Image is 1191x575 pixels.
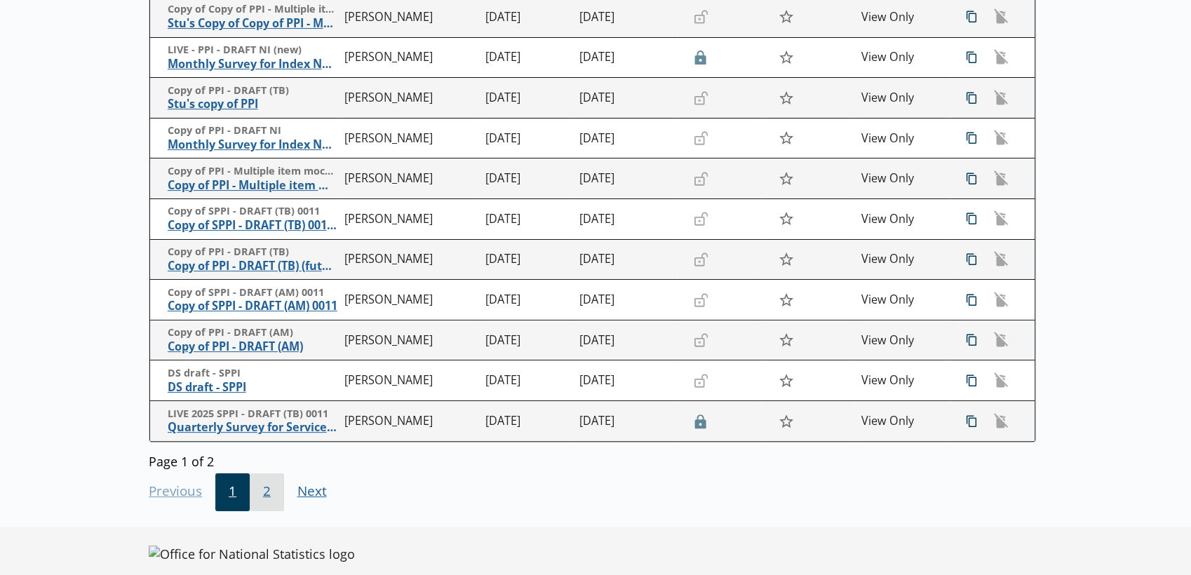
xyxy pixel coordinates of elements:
td: [DATE] [480,118,574,158]
td: [DATE] [480,158,574,199]
span: Stu's Copy of Copy of PPI - Multiple item mock up [168,16,338,31]
span: Copy of PPI - Multiple item mock up [168,178,338,193]
td: [DATE] [574,360,677,401]
span: Stu's copy of PPI [168,97,338,111]
span: Copy of PPI - Multiple item mock up [168,165,338,178]
span: Copy of Copy of PPI - Multiple item mock up [168,3,338,16]
span: Copy of PPI - DRAFT (TB) [168,84,338,97]
img: Office for National Statistics logo [149,546,355,562]
span: Monthly Survey for Index Numbers of Producer Prices - Price Quotation Return [168,137,338,152]
td: [DATE] [480,360,574,401]
td: View Only [856,239,950,280]
span: Quarterly Survey for Services Producer Price Indices [168,420,338,435]
td: [DATE] [480,320,574,360]
td: [PERSON_NAME] [338,37,479,78]
span: DS draft - SPPI [168,367,338,380]
td: [PERSON_NAME] [338,320,479,360]
button: Star [772,165,802,192]
td: [PERSON_NAME] [338,280,479,320]
td: [DATE] [574,118,677,158]
button: Star [772,205,802,232]
td: View Only [856,199,950,240]
td: [PERSON_NAME] [338,360,479,401]
span: Copy of SPPI - DRAFT (AM) 0011 [168,299,338,313]
div: Page 1 of 2 [149,449,1036,469]
td: [PERSON_NAME] [338,199,479,240]
td: [DATE] [574,239,677,280]
button: 1 [215,473,250,511]
td: [DATE] [480,280,574,320]
td: [DATE] [574,280,677,320]
button: Star [772,327,802,353]
td: [DATE] [574,37,677,78]
button: Star [772,84,802,111]
button: Star [772,367,802,394]
td: View Only [856,37,950,78]
span: Copy of SPPI - DRAFT (AM) 0011 [168,286,338,299]
span: Copy of PPI - DRAFT NI [168,124,338,137]
td: [DATE] [480,199,574,240]
span: Copy of PPI - DRAFT (AM) [168,339,338,354]
span: Copy of PPI - DRAFT (TB) [168,245,338,259]
span: Copy of SPPI - DRAFT (TB) 0011 (future version) [168,218,338,233]
td: [DATE] [480,37,574,78]
button: Star [772,125,802,151]
button: Next [284,473,340,511]
span: Copy of PPI - DRAFT (AM) [168,326,338,339]
button: 2 [250,473,284,511]
span: Copy of SPPI - DRAFT (TB) 0011 [168,205,338,218]
td: [PERSON_NAME] [338,118,479,158]
td: [DATE] [480,401,574,442]
button: Star [772,286,802,313]
button: Star [772,44,802,71]
td: [DATE] [480,78,574,119]
td: [DATE] [574,78,677,119]
td: [PERSON_NAME] [338,239,479,280]
td: View Only [856,118,950,158]
td: [DATE] [574,320,677,360]
td: View Only [856,320,950,360]
td: View Only [856,78,950,119]
td: View Only [856,280,950,320]
td: [PERSON_NAME] [338,401,479,442]
span: LIVE 2025 SPPI - DRAFT (TB) 0011 [168,407,338,421]
td: View Only [856,158,950,199]
td: View Only [856,360,950,401]
span: DS draft - SPPI [168,380,338,395]
button: Star [772,407,802,434]
td: View Only [856,401,950,442]
span: Monthly Survey for Index Numbers of Producer Prices - Price Quotation Return [168,57,338,72]
td: [PERSON_NAME] [338,78,479,119]
span: LIVE - PPI - DRAFT NI (new) [168,43,338,57]
td: [DATE] [574,401,677,442]
td: [DATE] [480,239,574,280]
td: [DATE] [574,199,677,240]
td: [PERSON_NAME] [338,158,479,199]
button: Star [772,246,802,273]
td: [DATE] [574,158,677,199]
span: Copy of PPI - DRAFT (TB) (future version) [168,259,338,273]
button: Star [772,4,802,30]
